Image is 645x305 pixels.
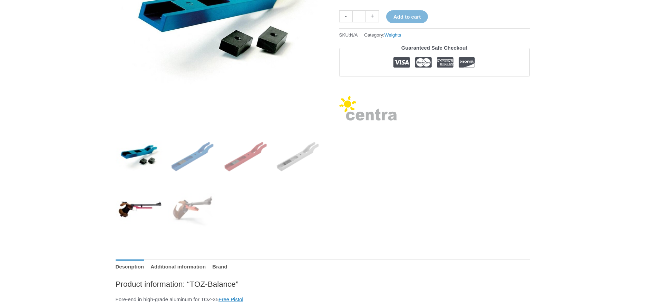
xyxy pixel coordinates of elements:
[339,31,358,39] span: SKU:
[366,10,379,22] a: +
[399,43,470,53] legend: Guaranteed Safe Checkout
[116,133,164,181] img: Toz-Balance
[350,32,358,38] span: N/A
[386,10,428,23] button: Add to cart
[384,32,401,38] a: Weights
[116,279,530,289] h2: Product information: “TOZ-Balance”
[339,82,530,90] iframe: Customer reviews powered by Trustpilot
[212,260,227,274] a: Brand
[364,31,401,39] span: Category:
[339,95,397,124] a: Centra
[339,10,352,22] a: -
[275,133,323,181] img: TOZ-Balance - Image 4
[222,133,270,181] img: TOZ-Balance - Image 3
[168,133,216,181] img: TOZ-Balance - Image 2
[116,295,530,304] p: Fore-end in high-grade aluminum for TOZ-35
[352,10,366,22] input: Product quantity
[116,260,144,274] a: Description
[218,296,243,302] a: Free Pistol
[168,186,216,234] img: TOZ-Balance - Image 6
[150,260,206,274] a: Additional information
[116,186,164,234] img: TOZ-Balance - Image 5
